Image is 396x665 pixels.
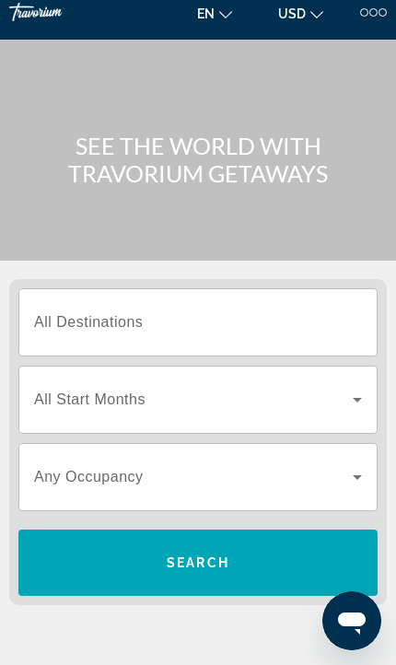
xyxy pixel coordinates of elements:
span: USD [278,6,306,21]
div: Search widget [18,288,378,596]
span: All Start Months [34,391,146,407]
button: Search [18,530,378,596]
span: Any Occupancy [34,469,144,484]
input: Select destination [34,312,362,334]
span: Search [167,555,229,570]
iframe: Button to launch messaging window [322,591,381,650]
h1: SEE THE WORLD WITH TRAVORIUM GETAWAYS [9,132,387,187]
span: en [197,6,215,21]
span: All Destinations [34,314,143,330]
